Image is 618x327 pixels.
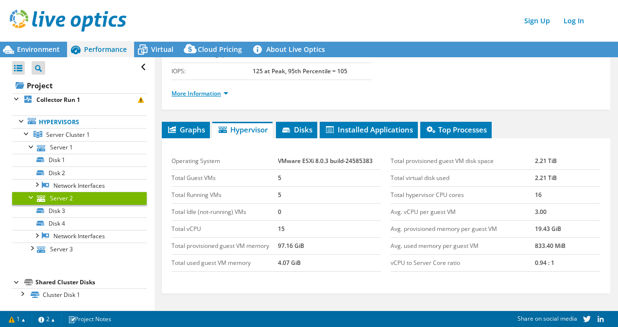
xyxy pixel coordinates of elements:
[35,277,147,288] div: Shared Cluster Disks
[535,170,601,187] td: 2.21 TiB
[217,125,268,134] span: Hypervisor
[535,221,601,238] td: 19.43 GiB
[32,313,62,325] a: 2
[519,14,555,28] a: Sign Up
[12,115,147,128] a: Hypervisors
[517,314,577,323] span: Share on social media
[278,153,381,170] td: VMware ESXi 8.0.3 build-24585383
[12,128,147,141] a: Server Cluster 1
[198,45,242,54] span: Cloud Pricing
[425,125,487,134] span: Top Processes
[172,187,278,204] td: Total Running VMs
[167,125,205,134] span: Graphs
[172,170,278,187] td: Total Guest VMs
[535,238,601,255] td: 833.40 MiB
[278,204,381,221] td: 0
[391,204,534,221] td: Avg. vCPU per guest VM
[391,238,534,255] td: Avg. used memory per guest VM
[281,125,312,134] span: Disks
[84,45,127,54] span: Performance
[172,238,278,255] td: Total provisioned guest VM memory
[12,93,147,106] a: Collector Run 1
[278,238,381,255] td: 97.16 GiB
[535,153,601,170] td: 2.21 TiB
[535,204,601,221] td: 3.00
[12,141,147,154] a: Server 1
[325,125,413,134] span: Installed Applications
[12,243,147,255] a: Server 3
[535,255,601,272] td: 0.94 : 1
[391,187,534,204] td: Total hypervisor CPU cores
[151,45,173,54] span: Virtual
[278,187,381,204] td: 5
[12,166,147,179] a: Disk 2
[391,221,534,238] td: Avg. provisioned memory per guest VM
[172,66,253,76] label: IOPS:
[12,192,147,204] a: Server 2
[172,204,278,221] td: Total Idle (not-running) VMs
[391,170,534,187] td: Total virtual disk used
[12,179,147,192] a: Network Interfaces
[278,255,381,272] td: 4.07 GiB
[36,96,80,104] b: Collector Run 1
[12,230,147,243] a: Network Interfaces
[535,187,601,204] td: 16
[12,288,147,301] a: Cluster Disk 1
[559,14,589,28] a: Log In
[12,205,147,217] a: Disk 3
[172,153,278,170] td: Operating System
[10,10,126,32] img: live_optics_svg.svg
[12,154,147,166] a: Disk 1
[12,78,147,93] a: Project
[172,221,278,238] td: Total vCPU
[391,255,534,272] td: vCPU to Server Core ratio
[46,131,90,139] span: Server Cluster 1
[17,45,60,54] span: Environment
[249,42,332,57] a: About Live Optics
[172,89,228,98] a: More Information
[61,313,118,325] a: Project Notes
[172,255,278,272] td: Total used guest VM memory
[278,170,381,187] td: 5
[2,313,32,325] a: 1
[391,153,534,170] td: Total provisioned guest VM disk space
[278,221,381,238] td: 15
[12,217,147,230] a: Disk 4
[253,67,347,75] b: 125 at Peak, 95th Percentile = 105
